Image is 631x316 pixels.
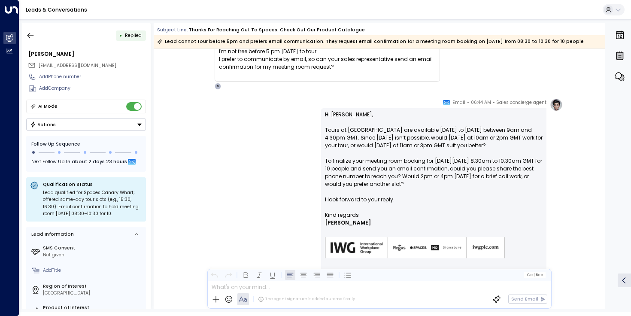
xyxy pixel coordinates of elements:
[493,98,495,107] span: •
[157,27,188,33] span: Subject Line:
[219,48,436,71] div: I'm not free before 5 pm [DATE] to tour.
[533,273,534,277] span: |
[29,231,74,238] div: Lead Information
[496,98,546,107] span: Sales concierge agent
[527,273,543,277] span: Cc Bcc
[43,189,142,218] div: Lead qualified for Spaces Canary Wharf; offered same-day tour slots (e.g., 15:30, 16:30). Email c...
[325,211,543,269] div: Signature
[31,158,141,167] div: Next Follow Up:
[66,158,127,167] span: In about 2 days 23 hours
[43,245,143,252] label: SMS Consent
[258,296,355,302] div: The agent signature is added automatically
[39,85,146,92] div: AddCompany
[39,62,116,69] span: ajmenton8@gmail.com
[119,30,122,41] div: •
[189,27,365,33] div: Thanks for reaching out to Spaces. Check out our product catalogue
[452,98,465,107] span: Email
[43,283,143,290] label: Region of Interest
[39,62,116,69] span: [EMAIL_ADDRESS][DOMAIN_NAME]
[43,267,143,274] div: AddTitle
[524,272,546,278] button: Cc|Bcc
[30,122,56,128] div: Actions
[325,237,505,259] img: AIorK4zU2Kz5WUNqa9ifSKC9jFH1hjwenjvh85X70KBOPduETvkeZu4OqG8oPuqbwvp3xfXcMQJCRtwYb-SG
[157,37,584,46] div: Lead cannot tour before 5pm and prefers email communication. They request email confirmation for ...
[39,73,146,80] div: AddPhone number
[38,102,58,111] div: AI Mode
[467,98,469,107] span: •
[125,32,142,39] span: Replied
[471,98,491,107] span: 06:44 AM
[31,141,141,148] div: Follow Up Sequence
[325,219,371,227] span: [PERSON_NAME]
[223,270,233,280] button: Redo
[28,50,146,58] div: [PERSON_NAME]
[26,6,87,13] a: Leads & Conversations
[26,118,146,131] button: Actions
[43,290,143,297] div: [GEOGRAPHIC_DATA]
[43,181,142,188] p: Qualification Status
[325,111,543,211] p: Hi [PERSON_NAME], Tours at [GEOGRAPHIC_DATA] are available [DATE] to [DATE] between 9am and 4:30p...
[26,118,146,131] div: Button group with a nested menu
[43,252,143,258] div: Not given
[43,304,143,311] label: Product of Interest
[209,270,220,280] button: Undo
[325,211,359,219] span: Kind regards
[219,55,436,71] div: I prefer to communicate by email, so can your sales representative send an email confirmation for...
[215,83,221,90] div: S
[550,98,563,111] img: profile-logo.png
